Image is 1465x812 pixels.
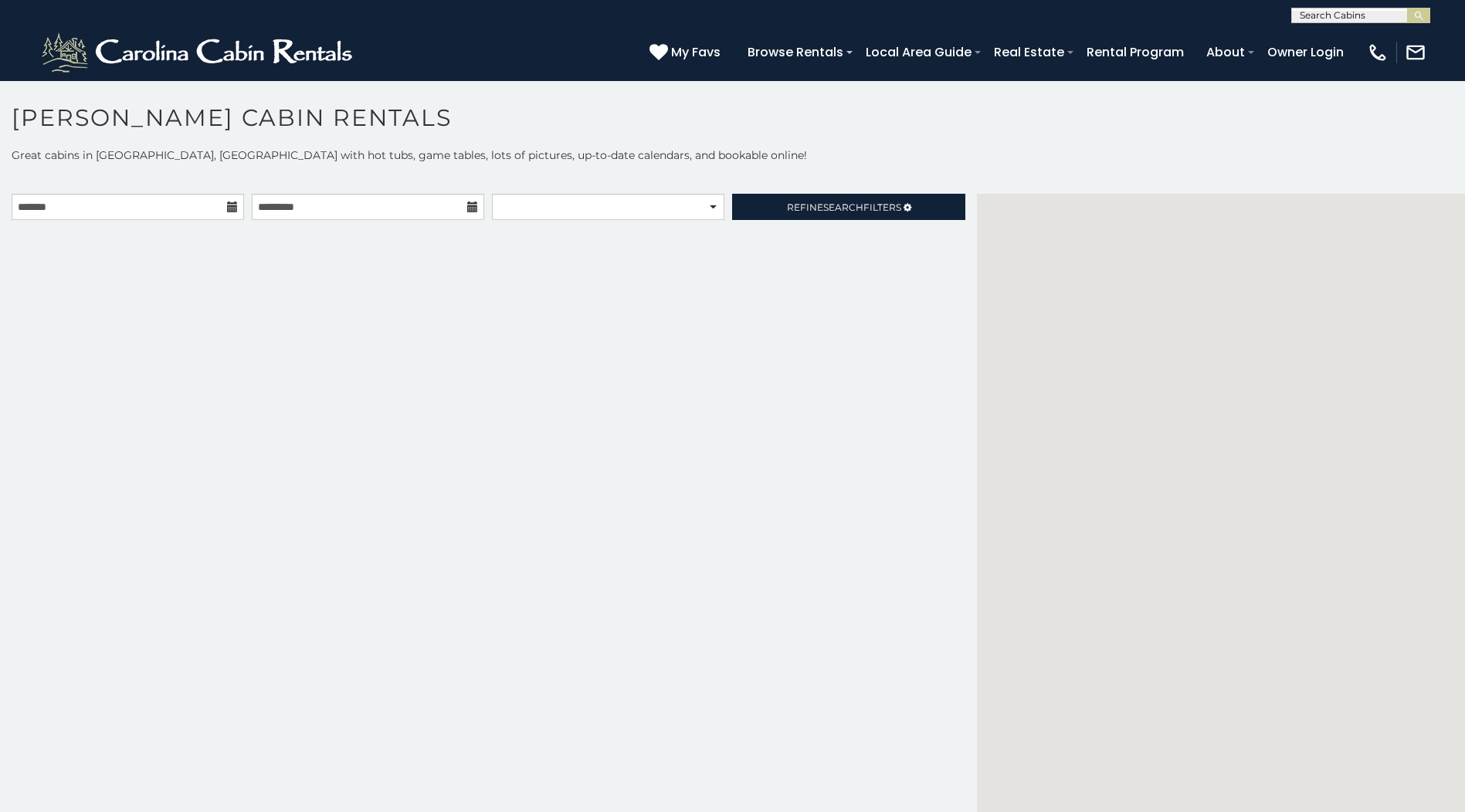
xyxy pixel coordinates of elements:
a: Real Estate [986,39,1072,66]
a: My Favs [649,42,724,63]
a: Local Area Guide [858,39,979,66]
a: About [1199,39,1253,66]
span: Search [823,201,863,213]
img: mail-regular-white.png [1405,42,1426,63]
img: phone-regular-white.png [1367,42,1389,63]
span: Refine Filters [787,201,901,213]
a: Owner Login [1260,39,1351,66]
a: RefineSearchFilters [732,194,965,220]
img: White-1-2.png [39,29,359,76]
span: My Favs [671,42,721,62]
a: Rental Program [1079,39,1192,66]
a: Browse Rentals [740,39,851,66]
